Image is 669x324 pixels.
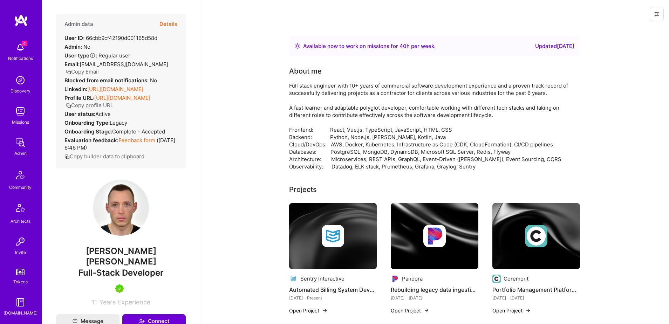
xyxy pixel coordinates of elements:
[80,61,168,68] span: [EMAIL_ADDRESS][DOMAIN_NAME]
[66,103,71,108] i: icon Copy
[64,119,110,126] strong: Onboarding Type:
[64,153,144,160] button: Copy builder data to clipboard
[289,203,377,269] img: cover
[91,298,97,306] span: 11
[492,285,580,294] h4: Portfolio Management Platform Enhancement
[424,308,429,313] img: arrow-right
[289,307,328,314] button: Open Project
[13,295,27,309] img: guide book
[12,118,29,126] div: Missions
[402,275,423,282] div: Pandora
[12,167,29,184] img: Community
[289,275,298,283] img: Company logo
[64,34,157,42] div: 66cbb9cf42190d001165d58d
[289,294,377,302] div: [DATE] - Present
[12,201,29,218] img: Architects
[56,246,186,267] span: [PERSON_NAME] [PERSON_NAME]
[78,268,164,278] span: Full-Stack Developer
[64,52,130,59] div: Regular user
[14,150,27,157] div: Admin
[391,307,429,314] button: Open Project
[322,308,328,313] img: arrow-right
[504,275,528,282] div: Coremont
[87,86,143,92] a: [URL][DOMAIN_NAME]
[73,319,77,324] i: icon Mail
[64,35,84,41] strong: User ID:
[22,41,27,46] span: 4
[295,43,300,49] img: Availability
[11,87,30,95] div: Discovery
[300,275,344,282] div: Sentry Interactive
[400,43,407,49] span: 40
[423,225,446,247] img: Company logo
[4,309,37,317] div: [DOMAIN_NAME]
[11,218,30,225] div: Architects
[14,14,28,27] img: logo
[64,137,177,151] div: ( [DATE] 6:46 PM )
[64,77,150,84] strong: Blocked from email notifications:
[112,128,165,135] span: Complete - Accepted
[66,68,99,75] button: Copy Email
[391,294,478,302] div: [DATE] - [DATE]
[118,137,155,144] a: Feedback form
[64,154,70,159] i: icon Copy
[66,102,113,109] button: Copy profile URL
[64,111,95,117] strong: User status:
[13,73,27,87] img: discovery
[64,128,112,135] strong: Onboarding Stage:
[525,308,531,313] img: arrow-right
[13,41,27,55] img: bell
[8,55,33,62] div: Notifications
[64,77,157,84] div: No
[64,43,90,50] div: No
[13,136,27,150] img: admin teamwork
[110,119,127,126] span: legacy
[115,284,124,293] img: A.Teamer in Residence
[289,184,317,195] div: Projects
[492,203,580,269] img: cover
[64,86,87,92] strong: LinkedIn:
[535,42,574,50] div: Updated [DATE]
[289,66,322,76] div: About me
[13,104,27,118] img: teamwork
[159,14,177,34] button: Details
[93,180,149,236] img: User Avatar
[64,52,97,59] strong: User type :
[95,111,111,117] span: Active
[89,52,96,58] i: Help
[64,61,80,68] strong: Email:
[289,285,377,294] h4: Automated Billing System Development
[94,95,150,101] a: [URL][DOMAIN_NAME]
[99,298,150,306] span: Years Experience
[9,184,32,191] div: Community
[13,278,28,285] div: Tokens
[64,137,118,144] strong: Evaluation feedback:
[525,225,547,247] img: Company logo
[391,275,399,283] img: Company logo
[391,203,478,269] img: cover
[15,249,26,256] div: Invite
[64,21,93,27] h4: Admin data
[66,69,71,75] i: icon Copy
[64,95,94,101] strong: Profile URL:
[13,235,27,249] img: Invite
[322,225,344,247] img: Company logo
[492,275,501,283] img: Company logo
[64,43,82,50] strong: Admin:
[16,269,25,275] img: tokens
[492,307,531,314] button: Open Project
[391,285,478,294] h4: Rebuilding legacy data ingestion systems at SiriusXM
[289,82,569,170] div: Full stack engineer with 10+ years of commercial software development experience and a proven tra...
[303,42,436,50] div: Available now to work on missions for h per week .
[492,294,580,302] div: [DATE] - [DATE]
